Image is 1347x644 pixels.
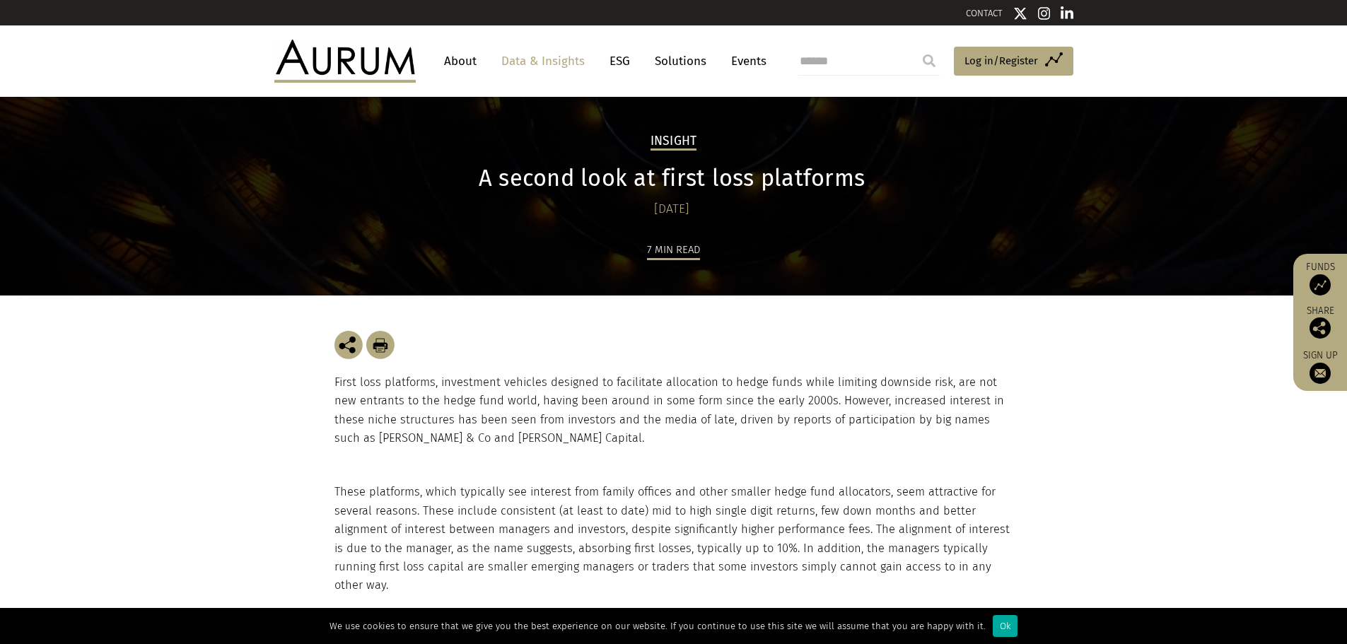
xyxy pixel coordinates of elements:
[724,48,766,74] a: Events
[494,48,592,74] a: Data & Insights
[1300,349,1340,384] a: Sign up
[602,48,637,74] a: ESG
[954,47,1073,76] a: Log in/Register
[1310,363,1331,384] img: Sign up to our newsletter
[964,52,1038,69] span: Log in/Register
[1300,261,1340,295] a: Funds
[648,48,713,74] a: Solutions
[1300,306,1340,339] div: Share
[334,165,1010,192] h1: A second look at first loss platforms
[274,40,416,82] img: Aurum
[334,331,363,359] img: Share this post
[334,373,1013,448] p: First loss platforms, investment vehicles designed to facilitate allocation to hedge funds while ...
[1310,317,1331,339] img: Share this post
[366,331,395,359] img: Download Article
[647,241,700,260] div: 7 min read
[437,48,484,74] a: About
[651,134,697,151] h2: Insight
[1013,6,1027,21] img: Twitter icon
[966,8,1003,18] a: CONTACT
[1038,6,1051,21] img: Instagram icon
[1310,274,1331,295] img: Access Funds
[334,483,1010,595] p: These platforms, which typically see interest from family offices and other smaller hedge fund al...
[334,199,1010,219] div: [DATE]
[1061,6,1073,21] img: Linkedin icon
[915,47,943,75] input: Submit
[993,615,1017,637] div: Ok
